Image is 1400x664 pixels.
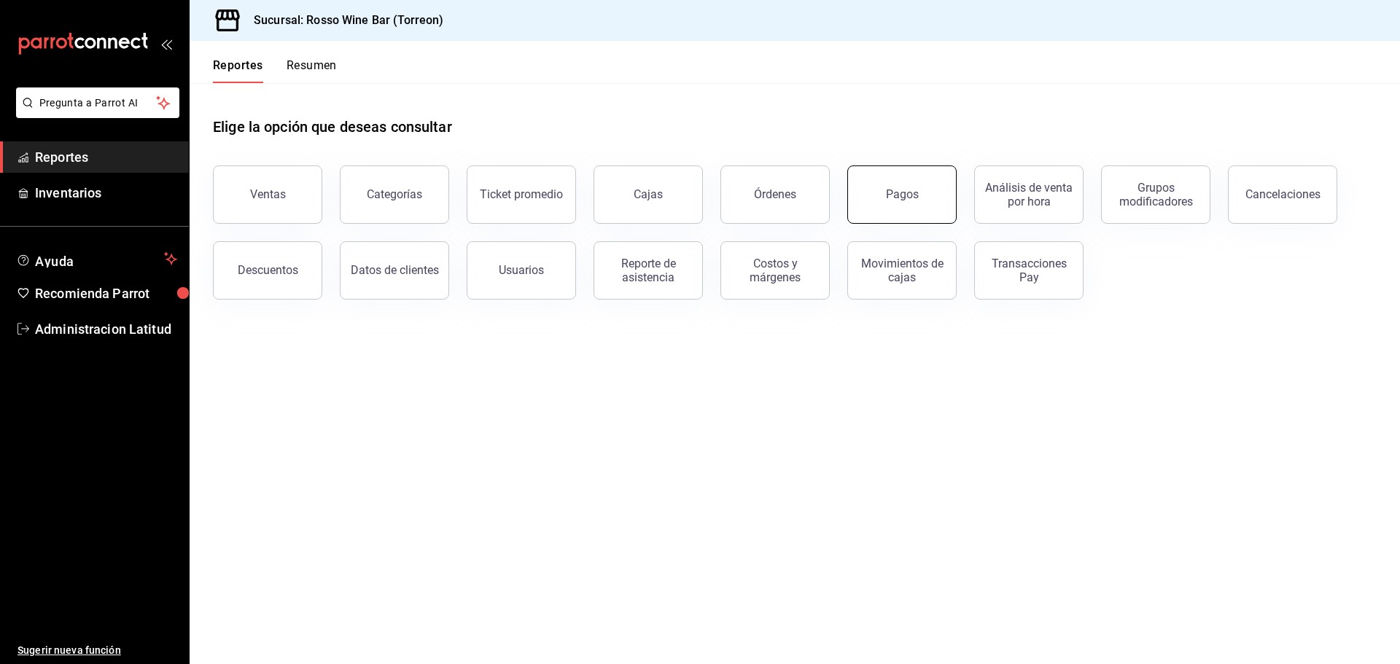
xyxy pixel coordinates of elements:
[213,241,322,300] button: Descuentos
[847,165,957,224] button: Pagos
[351,263,439,277] div: Datos de clientes
[213,116,452,138] h1: Elige la opción que deseas consultar
[35,183,177,203] span: Inventarios
[340,165,449,224] button: Categorías
[39,95,157,111] span: Pregunta a Parrot AI
[754,187,796,201] div: Órdenes
[730,257,820,284] div: Costos y márgenes
[974,241,1084,300] button: Transacciones Pay
[1111,181,1201,208] div: Grupos modificadores
[250,187,286,201] div: Ventas
[984,257,1074,284] div: Transacciones Pay
[499,263,544,277] div: Usuarios
[16,87,179,118] button: Pregunta a Parrot AI
[35,284,177,303] span: Recomienda Parrot
[847,241,957,300] button: Movimientos de cajas
[35,147,177,167] span: Reportes
[984,181,1074,208] div: Análisis de venta por hora
[480,187,563,201] div: Ticket promedio
[35,319,177,339] span: Administracion Latitud
[213,165,322,224] button: Ventas
[594,165,703,224] a: Cajas
[367,187,422,201] div: Categorías
[160,38,172,50] button: open_drawer_menu
[213,58,263,83] button: Reportes
[10,106,179,121] a: Pregunta a Parrot AI
[634,186,664,203] div: Cajas
[857,257,947,284] div: Movimientos de cajas
[35,250,158,267] span: Ayuda
[1245,187,1321,201] div: Cancelaciones
[886,187,919,201] div: Pagos
[213,58,337,83] div: navigation tabs
[603,257,693,284] div: Reporte de asistencia
[17,643,177,658] span: Sugerir nueva función
[287,58,337,83] button: Resumen
[242,12,443,29] h3: Sucursal: Rosso Wine Bar (Torreon)
[467,165,576,224] button: Ticket promedio
[340,241,449,300] button: Datos de clientes
[974,165,1084,224] button: Análisis de venta por hora
[1228,165,1337,224] button: Cancelaciones
[1101,165,1210,224] button: Grupos modificadores
[720,241,830,300] button: Costos y márgenes
[467,241,576,300] button: Usuarios
[720,165,830,224] button: Órdenes
[238,263,298,277] div: Descuentos
[594,241,703,300] button: Reporte de asistencia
